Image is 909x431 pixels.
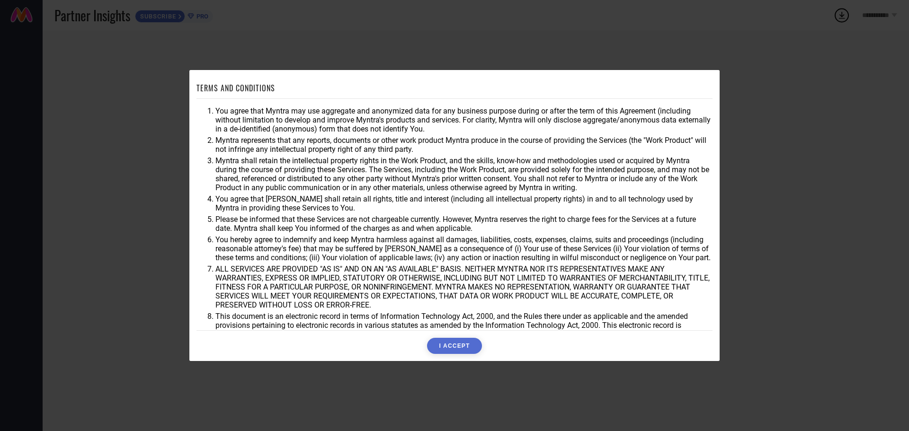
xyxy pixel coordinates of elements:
[196,82,275,94] h1: TERMS AND CONDITIONS
[215,264,713,309] li: ALL SERVICES ARE PROVIDED "AS IS" AND ON AN "AS AVAILABLE" BASIS. NEITHER MYNTRA NOR ITS REPRESEN...
[215,312,713,339] li: This document is an electronic record in terms of Information Technology Act, 2000, and the Rules...
[215,136,713,154] li: Myntra represents that any reports, documents or other work product Myntra produce in the course ...
[215,235,713,262] li: You hereby agree to indemnify and keep Myntra harmless against all damages, liabilities, costs, e...
[215,194,713,212] li: You agree that [PERSON_NAME] shall retain all rights, title and interest (including all intellect...
[215,156,713,192] li: Myntra shall retain the intellectual property rights in the Work Product, and the skills, know-ho...
[427,338,481,354] button: I ACCEPT
[215,106,713,133] li: You agree that Myntra may use aggregate and anonymized data for any business purpose during or af...
[215,215,713,233] li: Please be informed that these Services are not chargeable currently. However, Myntra reserves the...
